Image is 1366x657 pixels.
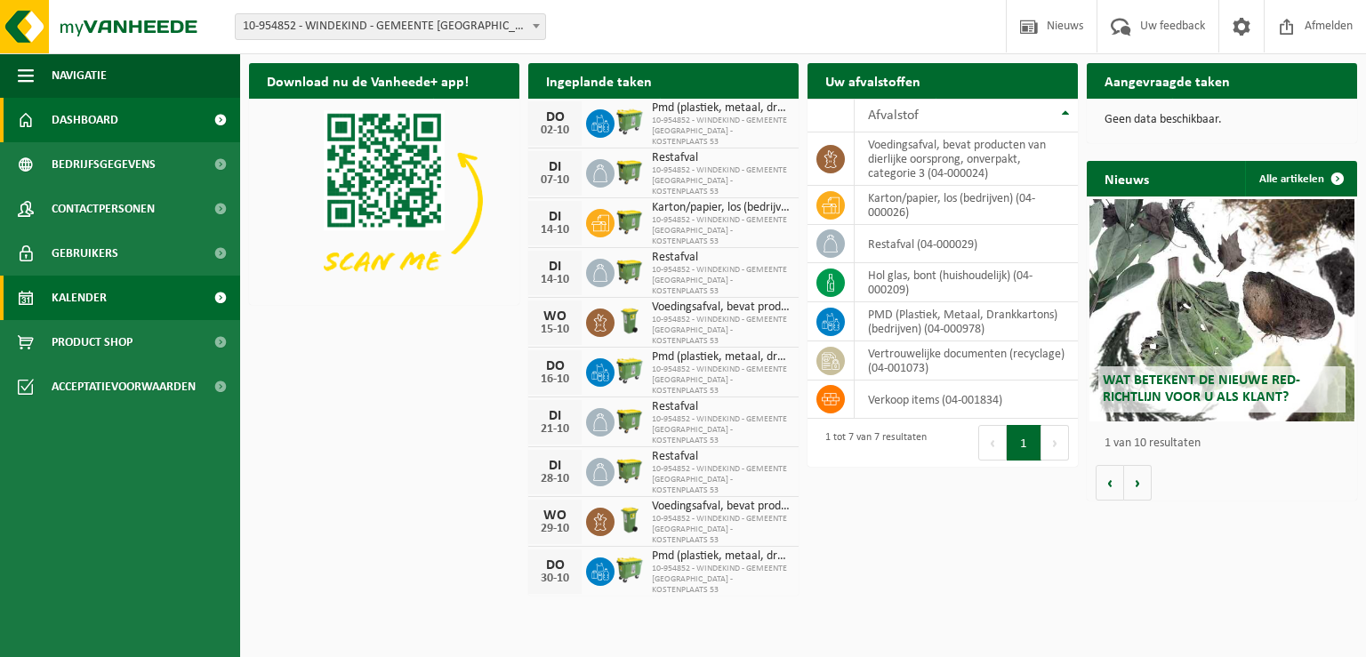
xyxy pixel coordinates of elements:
[816,423,927,462] div: 1 tot 7 van 7 resultaten
[537,124,573,137] div: 02-10
[615,555,645,585] img: WB-0660-HPE-GN-51
[1041,425,1069,461] button: Next
[1007,425,1041,461] button: 1
[537,409,573,423] div: DI
[537,274,573,286] div: 14-10
[537,309,573,324] div: WO
[855,381,1078,419] td: verkoop items (04-001834)
[537,324,573,336] div: 15-10
[615,156,645,187] img: WB-1100-HPE-GN-51
[615,206,645,236] img: WB-1100-HPE-GN-51
[537,558,573,573] div: DO
[855,302,1078,341] td: PMD (Plastiek, Metaal, Drankkartons) (bedrijven) (04-000978)
[652,315,790,347] span: 10-954852 - WINDEKIND - GEMEENTE [GEOGRAPHIC_DATA] - KOSTENPLAATS 53
[52,142,156,187] span: Bedrijfsgegevens
[52,320,133,365] span: Product Shop
[1245,161,1355,196] a: Alle artikelen
[537,373,573,386] div: 16-10
[537,423,573,436] div: 21-10
[615,356,645,386] img: WB-0660-HPE-GN-51
[615,256,645,286] img: WB-1100-HPE-GN-51
[855,186,1078,225] td: karton/papier, los (bedrijven) (04-000026)
[236,14,545,39] span: 10-954852 - WINDEKIND - GEMEENTE BEVEREN - KOSTENPLAATS 53 - BEVEREN-WAAS
[652,201,790,215] span: Karton/papier, los (bedrijven)
[52,98,118,142] span: Dashboard
[615,505,645,535] img: WB-0140-HPE-GN-50
[537,260,573,274] div: DI
[615,306,645,336] img: WB-0140-HPE-GN-50
[652,251,790,265] span: Restafval
[652,400,790,414] span: Restafval
[537,110,573,124] div: DO
[652,116,790,148] span: 10-954852 - WINDEKIND - GEMEENTE [GEOGRAPHIC_DATA] - KOSTENPLAATS 53
[652,549,790,564] span: Pmd (plastiek, metaal, drankkartons) (bedrijven)
[52,231,118,276] span: Gebruikers
[855,132,1078,186] td: voedingsafval, bevat producten van dierlijke oorsprong, onverpakt, categorie 3 (04-000024)
[652,365,790,397] span: 10-954852 - WINDEKIND - GEMEENTE [GEOGRAPHIC_DATA] - KOSTENPLAATS 53
[528,63,670,98] h2: Ingeplande taken
[537,473,573,485] div: 28-10
[868,108,919,123] span: Afvalstof
[537,459,573,473] div: DI
[235,13,546,40] span: 10-954852 - WINDEKIND - GEMEENTE BEVEREN - KOSTENPLAATS 53 - BEVEREN-WAAS
[652,514,790,546] span: 10-954852 - WINDEKIND - GEMEENTE [GEOGRAPHIC_DATA] - KOSTENPLAATS 53
[652,215,790,247] span: 10-954852 - WINDEKIND - GEMEENTE [GEOGRAPHIC_DATA] - KOSTENPLAATS 53
[537,174,573,187] div: 07-10
[52,187,155,231] span: Contactpersonen
[978,425,1007,461] button: Previous
[652,101,790,116] span: Pmd (plastiek, metaal, drankkartons) (bedrijven)
[652,350,790,365] span: Pmd (plastiek, metaal, drankkartons) (bedrijven)
[652,300,790,315] span: Voedingsafval, bevat producten van dierlijke oorsprong, onverpakt, categorie 3
[52,276,107,320] span: Kalender
[652,265,790,297] span: 10-954852 - WINDEKIND - GEMEENTE [GEOGRAPHIC_DATA] - KOSTENPLAATS 53
[537,210,573,224] div: DI
[652,564,790,596] span: 10-954852 - WINDEKIND - GEMEENTE [GEOGRAPHIC_DATA] - KOSTENPLAATS 53
[855,341,1078,381] td: vertrouwelijke documenten (recyclage) (04-001073)
[652,450,790,464] span: Restafval
[537,509,573,523] div: WO
[537,523,573,535] div: 29-10
[652,500,790,514] span: Voedingsafval, bevat producten van dierlijke oorsprong, onverpakt, categorie 3
[1105,114,1339,126] p: Geen data beschikbaar.
[1089,199,1354,421] a: Wat betekent de nieuwe RED-richtlijn voor u als klant?
[249,63,486,98] h2: Download nu de Vanheede+ app!
[52,53,107,98] span: Navigatie
[652,165,790,197] span: 10-954852 - WINDEKIND - GEMEENTE [GEOGRAPHIC_DATA] - KOSTENPLAATS 53
[1087,63,1248,98] h2: Aangevraagde taken
[855,225,1078,263] td: restafval (04-000029)
[615,405,645,436] img: WB-1100-HPE-GN-51
[249,99,519,301] img: Download de VHEPlus App
[537,359,573,373] div: DO
[52,365,196,409] span: Acceptatievoorwaarden
[808,63,938,98] h2: Uw afvalstoffen
[652,151,790,165] span: Restafval
[855,263,1078,302] td: hol glas, bont (huishoudelijk) (04-000209)
[652,464,790,496] span: 10-954852 - WINDEKIND - GEMEENTE [GEOGRAPHIC_DATA] - KOSTENPLAATS 53
[1096,465,1124,501] button: Vorige
[1105,437,1348,450] p: 1 van 10 resultaten
[615,455,645,485] img: WB-1100-HPE-GN-51
[615,107,645,137] img: WB-0660-HPE-GN-51
[1124,465,1152,501] button: Volgende
[1087,161,1167,196] h2: Nieuws
[537,573,573,585] div: 30-10
[1103,373,1300,405] span: Wat betekent de nieuwe RED-richtlijn voor u als klant?
[537,160,573,174] div: DI
[537,224,573,236] div: 14-10
[652,414,790,446] span: 10-954852 - WINDEKIND - GEMEENTE [GEOGRAPHIC_DATA] - KOSTENPLAATS 53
